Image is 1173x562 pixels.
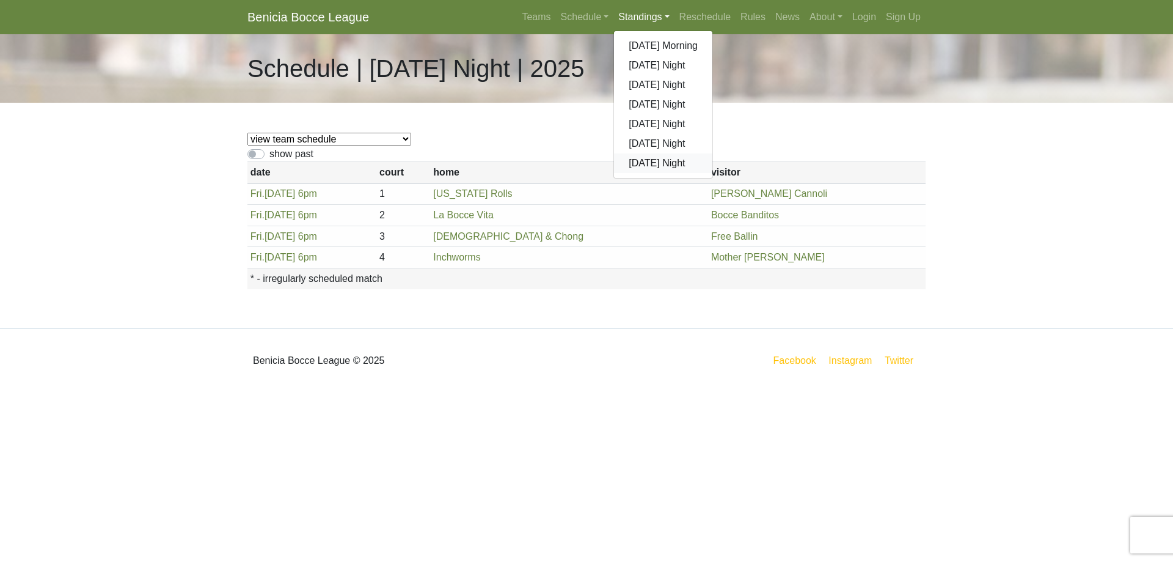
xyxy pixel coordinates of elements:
[250,210,265,220] span: Fri.
[770,5,805,29] a: News
[376,162,430,183] th: court
[250,252,265,262] span: Fri.
[433,188,512,199] a: [US_STATE] Rolls
[613,5,674,29] a: Standings
[433,231,583,242] a: [DEMOGRAPHIC_DATA] & Chong
[250,231,265,242] span: Fri.
[711,210,779,220] a: Bocce Banditos
[376,183,430,205] td: 1
[614,75,712,95] a: [DATE] Night
[882,353,923,368] a: Twitter
[250,252,317,262] a: Fri.[DATE] 6pm
[517,5,555,29] a: Teams
[614,134,712,153] a: [DATE] Night
[376,205,430,226] td: 2
[250,231,317,242] a: Fri.[DATE] 6pm
[238,339,586,383] div: Benicia Bocce League © 2025
[614,36,712,56] a: [DATE] Morning
[847,5,881,29] a: Login
[826,353,874,368] a: Instagram
[614,114,712,134] a: [DATE] Night
[376,226,430,247] td: 3
[736,5,770,29] a: Rules
[708,162,926,183] th: visitor
[881,5,926,29] a: Sign Up
[771,353,819,368] a: Facebook
[433,210,493,220] a: La Bocce Vita
[269,147,313,161] label: show past
[614,153,712,173] a: [DATE] Night
[247,268,926,289] th: * - irregularly scheduled match
[711,231,758,242] a: Free Ballin
[711,252,825,262] a: Mother [PERSON_NAME]
[613,31,713,179] div: Standings
[674,5,736,29] a: Reschedule
[247,54,584,83] h1: Schedule | [DATE] Night | 2025
[433,252,480,262] a: Inchworms
[614,56,712,75] a: [DATE] Night
[614,95,712,114] a: [DATE] Night
[431,162,709,183] th: home
[805,5,847,29] a: About
[250,188,317,199] a: Fri.[DATE] 6pm
[711,188,827,199] a: [PERSON_NAME] Cannoli
[556,5,614,29] a: Schedule
[247,162,376,183] th: date
[376,247,430,268] td: 4
[247,5,369,29] a: Benicia Bocce League
[250,210,317,220] a: Fri.[DATE] 6pm
[250,188,265,199] span: Fri.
